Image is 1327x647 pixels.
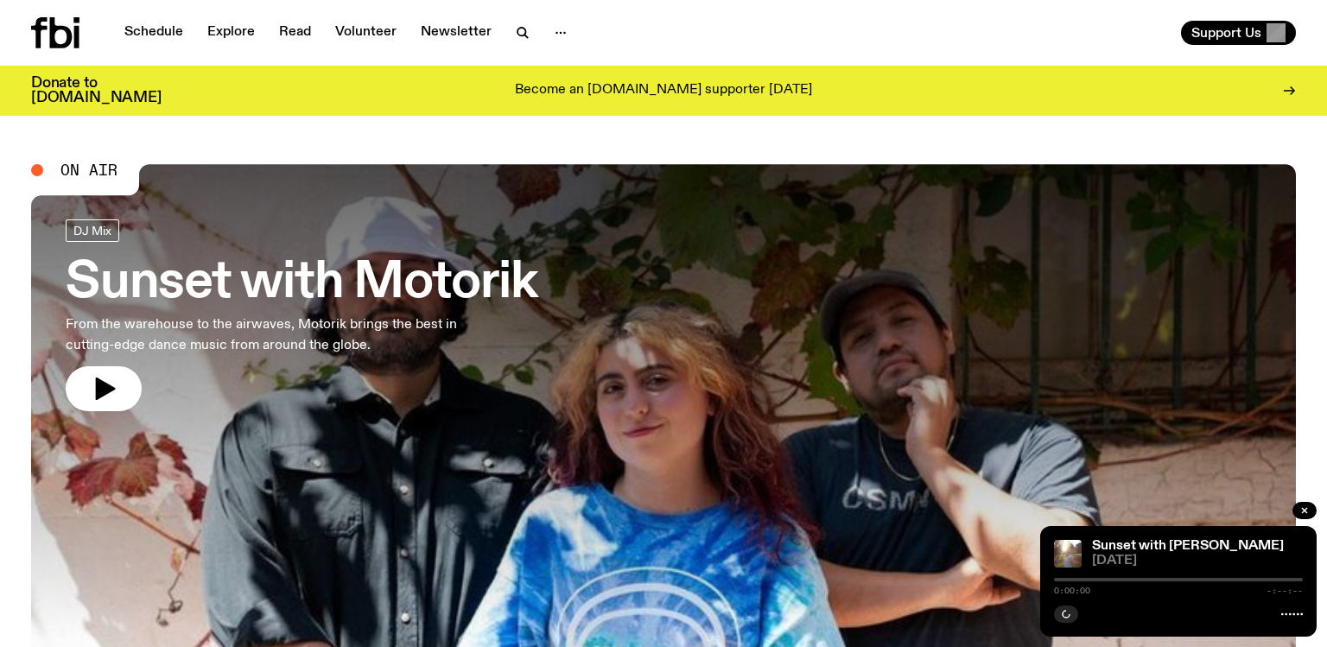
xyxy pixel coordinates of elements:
a: Sunset with [PERSON_NAME] [1092,539,1284,553]
a: Explore [197,21,265,45]
h3: Donate to [DOMAIN_NAME] [31,76,162,105]
span: 0:00:00 [1054,587,1090,595]
a: Sunset with MotorikFrom the warehouse to the airwaves, Motorik brings the best in cutting-edge da... [66,219,537,411]
p: From the warehouse to the airwaves, Motorik brings the best in cutting-edge dance music from arou... [66,314,508,356]
h3: Sunset with Motorik [66,259,537,308]
span: -:--:-- [1267,587,1303,595]
a: Newsletter [410,21,502,45]
span: [DATE] [1092,555,1303,568]
span: On Air [60,162,117,178]
a: Read [269,21,321,45]
span: Support Us [1191,25,1261,41]
button: Support Us [1181,21,1296,45]
a: Schedule [114,21,194,45]
p: Become an [DOMAIN_NAME] supporter [DATE] [515,83,812,98]
a: DJ Mix [66,219,119,242]
span: DJ Mix [73,224,111,237]
a: Volunteer [325,21,407,45]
